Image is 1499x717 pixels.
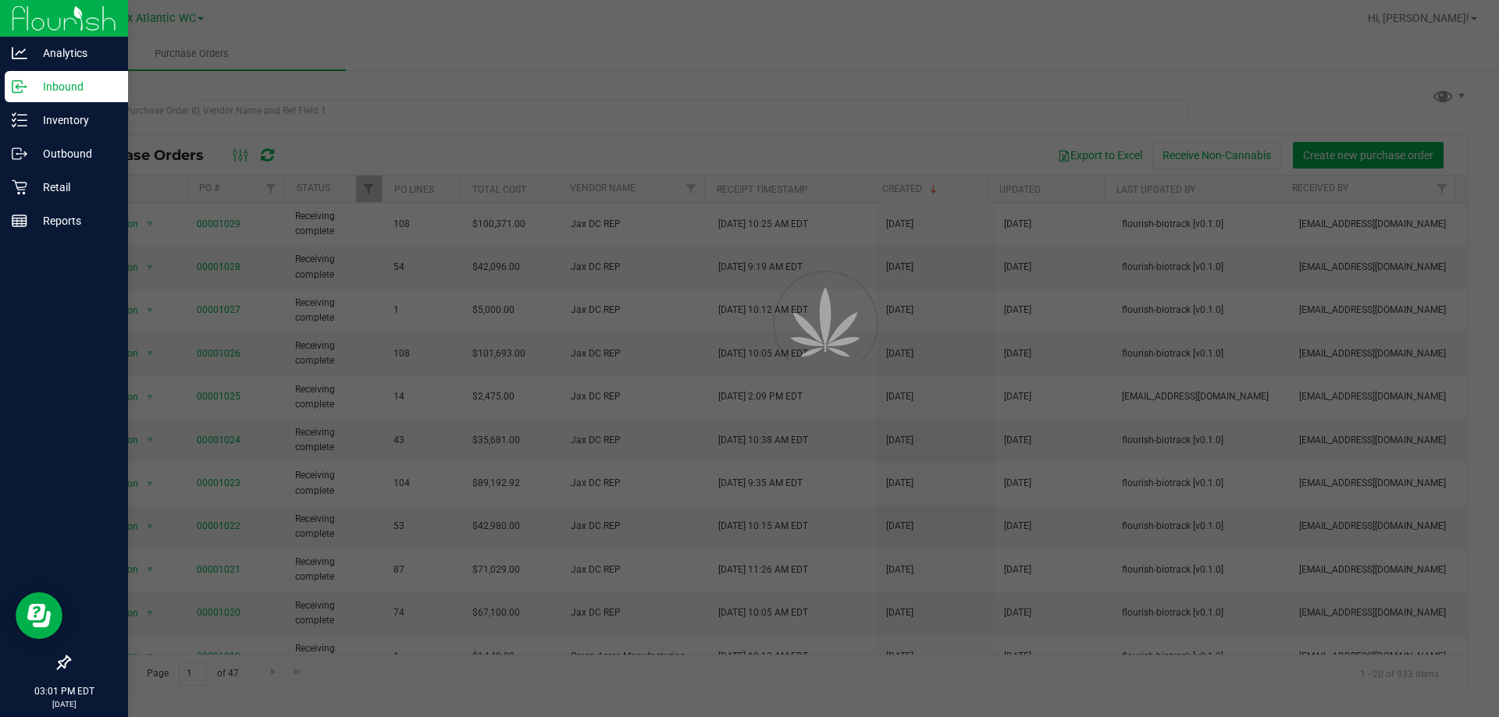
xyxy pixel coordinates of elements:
[12,79,27,94] inline-svg: Inbound
[27,144,121,163] p: Outbound
[27,44,121,62] p: Analytics
[12,146,27,162] inline-svg: Outbound
[16,592,62,639] iframe: Resource center
[12,45,27,61] inline-svg: Analytics
[12,179,27,195] inline-svg: Retail
[7,698,121,710] p: [DATE]
[27,178,121,197] p: Retail
[27,211,121,230] p: Reports
[7,684,121,698] p: 03:01 PM EDT
[12,112,27,128] inline-svg: Inventory
[27,111,121,130] p: Inventory
[27,77,121,96] p: Inbound
[12,213,27,229] inline-svg: Reports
